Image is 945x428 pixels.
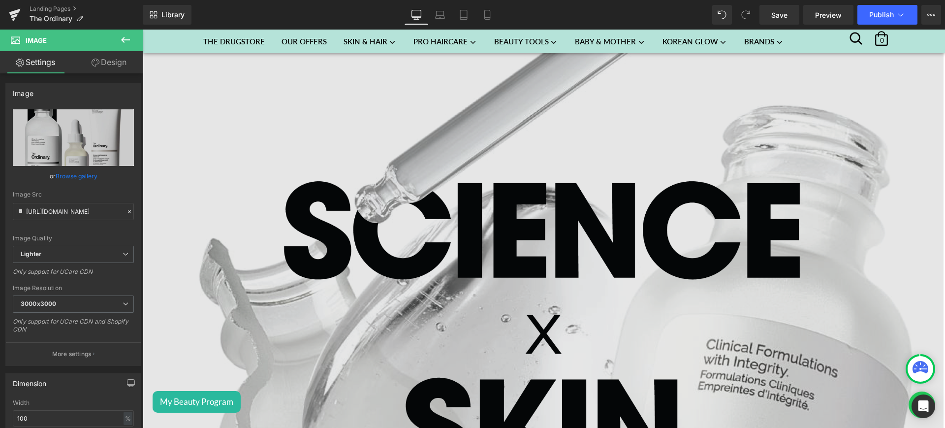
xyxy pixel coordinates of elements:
[729,0,749,10] a: 0
[771,10,787,20] span: Save
[10,362,98,383] button: My Beauty Program
[921,5,941,25] button: More
[13,191,134,198] div: Image Src
[56,167,97,185] a: Browse gallery
[6,342,141,365] button: More settings
[815,10,842,20] span: Preview
[26,36,47,44] span: Image
[13,235,134,242] div: Image Quality
[13,410,134,427] input: auto
[712,5,732,25] button: Undo
[13,285,134,292] div: Image Resolution
[13,374,47,388] div: Dimension
[73,51,145,73] a: Design
[730,7,750,14] span: 0
[124,412,132,425] div: %
[13,399,134,406] div: Width
[857,5,917,25] button: Publish
[428,5,452,25] a: Laptop
[803,5,853,25] a: Preview
[143,5,191,25] a: New Library
[13,268,134,282] div: Only support for UCare CDN
[736,5,756,25] button: Redo
[30,15,72,23] span: The Ordinary
[452,5,475,25] a: Tablet
[21,250,41,258] b: Lighter
[869,11,894,19] span: Publish
[13,318,134,340] div: Only support for UCare CDN and Shopify CDN
[21,300,56,307] b: 3000x3000
[13,203,134,220] input: Link
[161,10,185,19] span: Library
[912,395,935,418] div: Open Intercom Messenger
[475,5,499,25] a: Mobile
[30,5,143,13] a: Landing Pages
[405,5,428,25] a: Desktop
[13,171,134,181] div: or
[52,350,92,359] p: More settings
[13,84,33,98] div: Image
